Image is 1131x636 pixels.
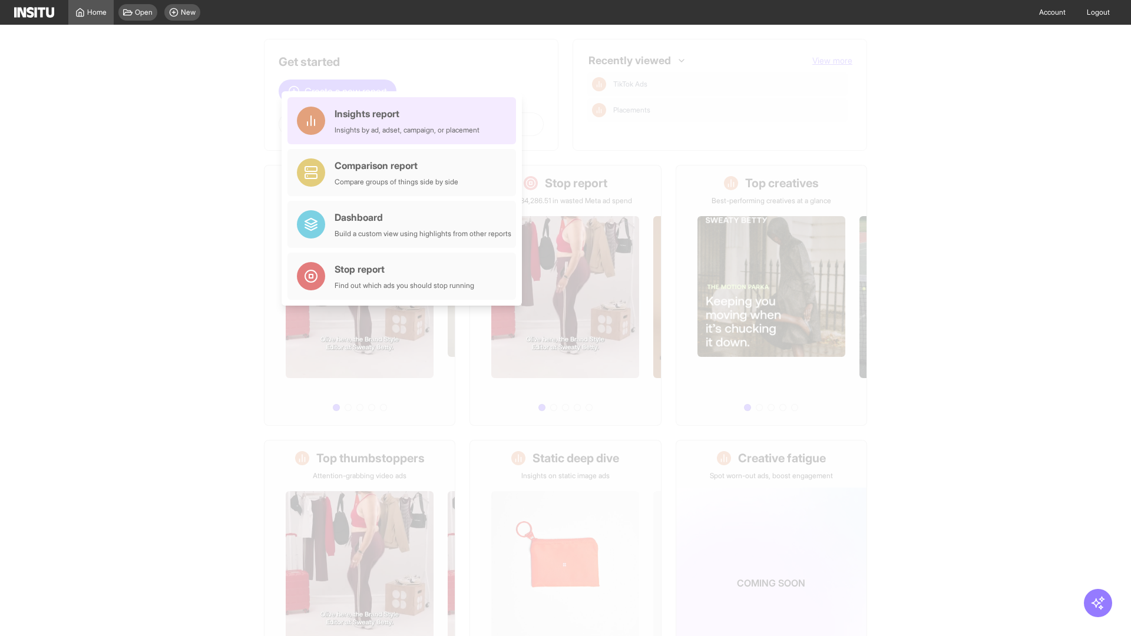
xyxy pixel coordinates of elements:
div: Insights by ad, adset, campaign, or placement [335,125,479,135]
div: Build a custom view using highlights from other reports [335,229,511,238]
div: Find out which ads you should stop running [335,281,474,290]
span: New [181,8,196,17]
div: Comparison report [335,158,458,173]
div: Dashboard [335,210,511,224]
span: Home [87,8,107,17]
span: Open [135,8,153,17]
div: Compare groups of things side by side [335,177,458,187]
div: Insights report [335,107,479,121]
div: Stop report [335,262,474,276]
img: Logo [14,7,54,18]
